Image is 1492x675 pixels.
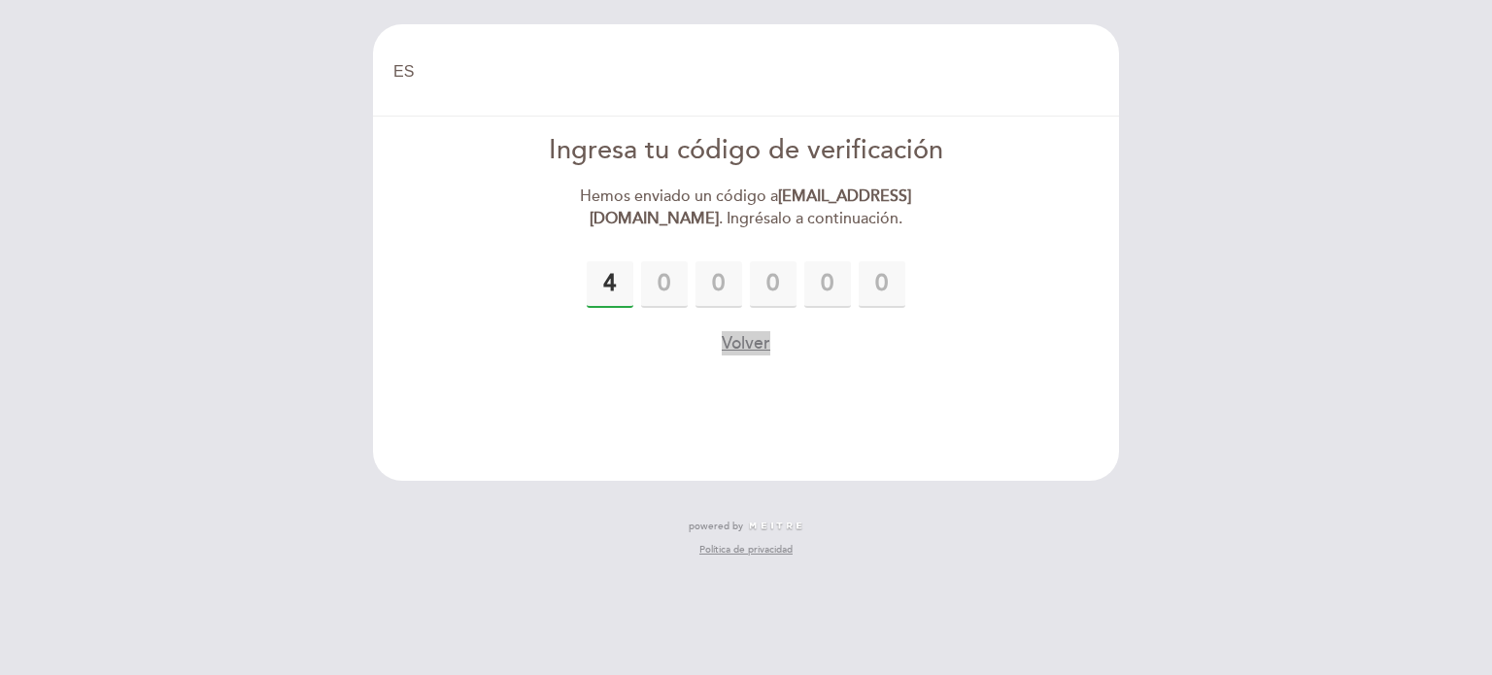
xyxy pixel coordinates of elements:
div: Hemos enviado un código a . Ingrésalo a continuación. [524,186,969,230]
strong: [EMAIL_ADDRESS][DOMAIN_NAME] [590,186,912,228]
input: 0 [641,261,688,308]
input: 0 [587,261,633,308]
img: MEITRE [748,522,803,531]
button: Volver [722,331,770,355]
input: 0 [804,261,851,308]
input: 0 [859,261,905,308]
a: Política de privacidad [699,543,793,557]
input: 0 [750,261,797,308]
a: powered by [689,520,803,533]
input: 0 [695,261,742,308]
span: powered by [689,520,743,533]
div: Ingresa tu código de verificación [524,132,969,170]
